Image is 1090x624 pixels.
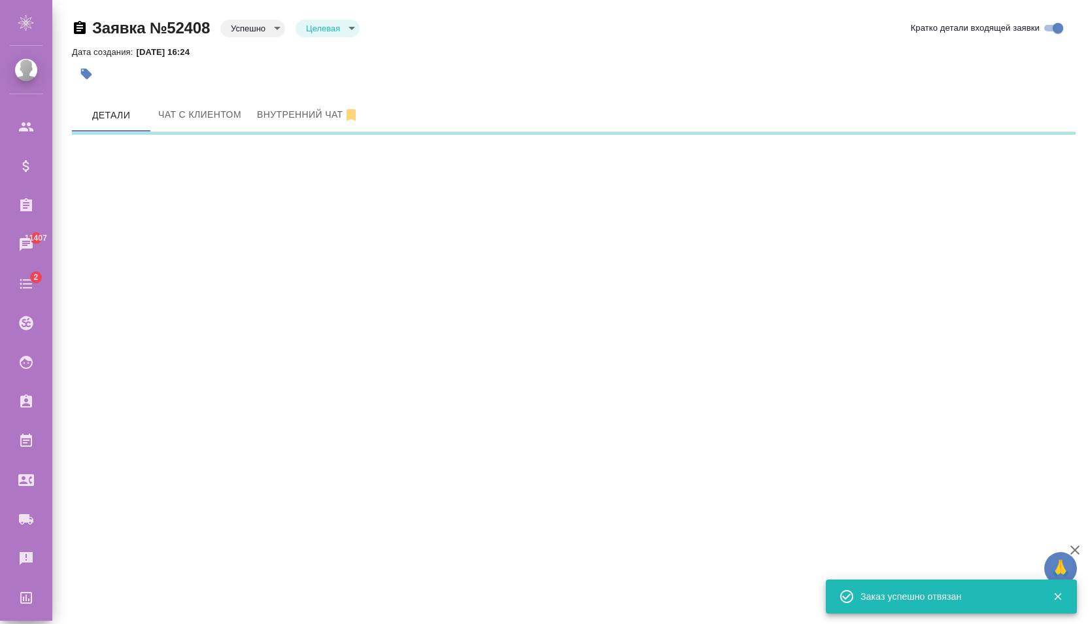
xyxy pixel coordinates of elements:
button: Целевая [302,23,344,34]
a: Заявка №52408 [92,19,210,37]
button: Добавить тэг [72,60,101,88]
button: Закрыть [1044,591,1071,602]
button: Скопировать ссылку [72,20,88,36]
button: 79270697076 (Ira) - (undefined) [150,99,249,131]
a: 2 [3,268,49,300]
svg: Отписаться [343,107,359,123]
span: 2 [26,271,46,284]
p: [DATE] 16:24 [136,47,199,57]
a: 11407 [3,228,49,261]
div: Успешно [296,20,360,37]
button: 🙏 [1044,552,1077,585]
span: 🙏 [1049,555,1072,582]
div: Заказ успешно отвязан [860,590,1033,603]
button: Успешно [227,23,269,34]
div: Успешно [220,20,285,37]
span: Кратко детали входящей заявки [911,22,1040,35]
span: Чат с клиентом [158,107,241,123]
span: Внутренний чат [257,107,359,123]
p: Дата создания: [72,47,136,57]
span: Детали [80,107,143,124]
span: 11407 [17,232,55,245]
